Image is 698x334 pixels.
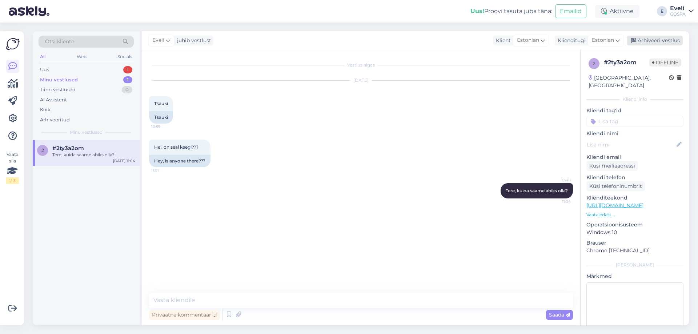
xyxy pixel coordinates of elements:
span: 2 [41,148,44,153]
div: Vaata siia [6,151,19,184]
input: Lisa nimi [587,141,675,149]
span: Saada [549,311,570,318]
div: juhib vestlust [174,37,211,44]
div: Socials [116,52,134,61]
span: Eveli [152,36,164,44]
p: Kliendi email [586,153,683,161]
div: Tsauki [149,111,173,124]
div: Klienditugi [555,37,586,44]
div: Vestlus algas [149,62,573,68]
div: Küsi meiliaadressi [586,161,638,171]
div: [GEOGRAPHIC_DATA], [GEOGRAPHIC_DATA] [589,74,669,89]
span: #2ty3a2om [52,145,84,152]
span: Estonian [517,36,539,44]
div: Minu vestlused [40,76,78,84]
span: Estonian [592,36,614,44]
div: [DATE] [149,77,573,84]
div: E [657,6,667,16]
div: GOSPA [670,11,686,17]
div: Privaatne kommentaar [149,310,220,320]
span: Hei, on seal keegi??? [154,144,198,150]
a: [URL][DOMAIN_NAME] [586,202,643,209]
div: 0 [122,86,132,93]
span: 10:59 [151,124,178,129]
p: Märkmed [586,273,683,280]
div: Tere, kuida saame abiks olla? [52,152,135,158]
div: All [39,52,47,61]
span: Eveli [543,177,571,183]
div: Kõik [40,106,51,113]
p: Operatsioonisüsteem [586,221,683,229]
div: 1 [123,76,132,84]
div: 1 [123,66,132,73]
span: 2 [593,61,595,66]
div: Arhiveeritud [40,116,70,124]
div: Uus [40,66,49,73]
span: Offline [649,59,681,67]
p: Brauser [586,239,683,247]
b: Uus! [470,8,484,15]
div: AI Assistent [40,96,67,104]
div: # 2ty3a2om [604,58,649,67]
div: Küsi telefoninumbrit [586,181,645,191]
div: Hey, is anyone there??? [149,155,210,167]
div: Tiimi vestlused [40,86,76,93]
a: EveliGOSPA [670,5,694,17]
p: Chrome [TECHNICAL_ID] [586,247,683,254]
button: Emailid [555,4,586,18]
p: Klienditeekond [586,194,683,202]
p: Windows 10 [586,229,683,236]
div: Kliendi info [586,96,683,102]
div: Web [75,52,88,61]
p: Vaata edasi ... [586,212,683,218]
div: Aktiivne [595,5,639,18]
span: Otsi kliente [45,38,74,45]
span: Tere, kuida saame abiks olla? [506,188,568,193]
p: Kliendi telefon [586,174,683,181]
span: Tsauki [154,101,168,106]
div: Eveli [670,5,686,11]
div: Arhiveeri vestlus [627,36,683,45]
div: Proovi tasuta juba täna: [470,7,552,16]
img: Askly Logo [6,37,20,51]
div: [DATE] 11:04 [113,158,135,164]
span: Minu vestlused [70,129,103,136]
div: 1 / 3 [6,177,19,184]
div: Klient [493,37,511,44]
p: Kliendi tag'id [586,107,683,114]
span: 11:04 [543,199,571,204]
div: [PERSON_NAME] [586,262,683,268]
p: Kliendi nimi [586,130,683,137]
input: Lisa tag [586,116,683,127]
span: 11:01 [151,168,178,173]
